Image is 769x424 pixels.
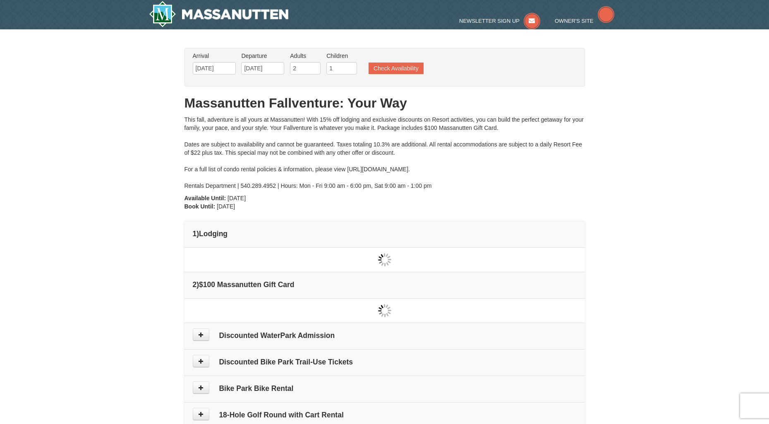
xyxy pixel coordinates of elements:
h4: Discounted Bike Park Trail-Use Tickets [193,358,577,366]
h4: 2 $100 Massanutten Gift Card [193,280,577,289]
img: wait gif [378,304,391,317]
button: Check Availability [369,62,424,74]
span: ) [196,230,199,238]
label: Arrival [193,52,236,60]
a: Owner's Site [555,18,614,24]
img: Massanutten Resort Logo [149,1,289,27]
label: Departure [241,52,284,60]
img: wait gif [378,253,391,266]
h4: Bike Park Bike Rental [193,384,577,393]
span: Owner's Site [555,18,594,24]
strong: Available Until: [184,195,226,201]
h4: 18-Hole Golf Round with Cart Rental [193,411,577,419]
span: ) [196,280,199,289]
span: Newsletter Sign Up [459,18,520,24]
a: Massanutten Resort [149,1,289,27]
strong: Book Until: [184,203,216,210]
a: Newsletter Sign Up [459,18,540,24]
label: Adults [290,52,321,60]
div: This fall, adventure is all yours at Massanutten! With 15% off lodging and exclusive discounts on... [184,115,585,190]
h1: Massanutten Fallventure: Your Way [184,95,585,111]
span: [DATE] [217,203,235,210]
label: Children [326,52,357,60]
h4: Discounted WaterPark Admission [193,331,577,340]
h4: 1 Lodging [193,230,577,238]
span: [DATE] [228,195,246,201]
